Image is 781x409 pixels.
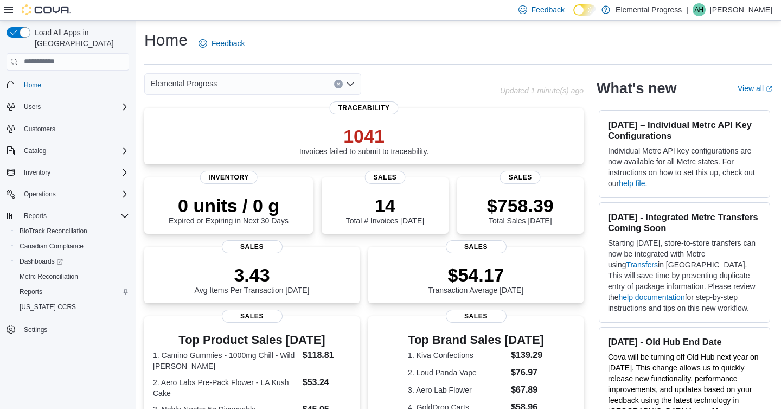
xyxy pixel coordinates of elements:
[20,227,87,235] span: BioTrack Reconciliation
[15,225,129,238] span: BioTrack Reconciliation
[2,321,133,337] button: Settings
[408,350,507,361] dt: 1. Kiva Confections
[20,272,78,281] span: Metrc Reconciliation
[618,293,684,302] a: help documentation
[15,301,129,314] span: Washington CCRS
[24,212,47,220] span: Reports
[24,125,55,133] span: Customers
[222,240,283,253] span: Sales
[626,260,658,269] a: Transfers
[15,240,129,253] span: Canadian Compliance
[299,125,429,156] div: Invoices failed to submit to traceability.
[695,3,704,16] span: AH
[2,208,133,223] button: Reports
[446,310,507,323] span: Sales
[303,376,351,389] dd: $53.24
[20,242,84,251] span: Canadian Compliance
[15,270,129,283] span: Metrc Reconciliation
[151,77,217,90] span: Elemental Progress
[20,100,129,113] span: Users
[608,238,761,314] p: Starting [DATE], store-to-store transfers can now be integrated with Metrc using in [GEOGRAPHIC_D...
[346,195,424,216] p: 14
[11,239,133,254] button: Canadian Compliance
[20,257,63,266] span: Dashboards
[195,264,310,295] div: Avg Items Per Transaction [DATE]
[299,125,429,147] p: 1041
[15,255,129,268] span: Dashboards
[24,146,46,155] span: Catalog
[153,350,298,372] dt: 1. Camino Gummies - 1000mg Chill - Wild [PERSON_NAME]
[346,195,424,225] div: Total # Invoices [DATE]
[15,225,92,238] a: BioTrack Reconciliation
[15,270,82,283] a: Metrc Reconciliation
[500,171,541,184] span: Sales
[500,86,584,95] p: Updated 1 minute(s) ago
[195,264,310,286] p: 3.43
[222,310,283,323] span: Sales
[329,101,398,114] span: Traceability
[20,322,129,336] span: Settings
[24,81,41,90] span: Home
[169,195,289,225] div: Expired or Expiring in Next 30 Days
[20,144,129,157] span: Catalog
[487,195,554,225] div: Total Sales [DATE]
[408,385,507,395] dt: 3. Aero Lab Flower
[511,349,544,362] dd: $139.29
[24,103,41,111] span: Users
[608,145,761,189] p: Individual Metrc API key configurations are now available for all Metrc states. For instructions ...
[608,336,761,347] h3: [DATE] - Old Hub End Date
[364,171,405,184] span: Sales
[20,78,129,92] span: Home
[334,80,343,88] button: Clear input
[20,188,129,201] span: Operations
[20,144,50,157] button: Catalog
[686,3,688,16] p: |
[2,165,133,180] button: Inventory
[15,301,80,314] a: [US_STATE] CCRS
[608,212,761,233] h3: [DATE] - Integrated Metrc Transfers Coming Soon
[738,84,772,93] a: View allExternal link
[11,299,133,315] button: [US_STATE] CCRS
[24,190,56,199] span: Operations
[20,79,46,92] a: Home
[20,287,42,296] span: Reports
[15,285,129,298] span: Reports
[20,303,76,311] span: [US_STATE] CCRS
[597,80,676,97] h2: What's new
[608,119,761,141] h3: [DATE] – Individual Metrc API Key Configurations
[428,264,524,286] p: $54.17
[22,4,71,15] img: Cova
[20,188,60,201] button: Operations
[20,209,51,222] button: Reports
[408,367,507,378] dt: 2. Loud Panda Vape
[446,240,507,253] span: Sales
[428,264,524,295] div: Transaction Average [DATE]
[616,3,682,16] p: Elemental Progress
[2,99,133,114] button: Users
[532,4,565,15] span: Feedback
[153,334,351,347] h3: Top Product Sales [DATE]
[11,269,133,284] button: Metrc Reconciliation
[2,143,133,158] button: Catalog
[20,123,60,136] a: Customers
[11,223,133,239] button: BioTrack Reconciliation
[194,33,249,54] a: Feedback
[11,284,133,299] button: Reports
[573,4,596,16] input: Dark Mode
[2,77,133,93] button: Home
[169,195,289,216] p: 0 units / 0 g
[487,195,554,216] p: $758.39
[7,73,129,366] nav: Complex example
[20,122,129,136] span: Customers
[24,168,50,177] span: Inventory
[20,166,55,179] button: Inventory
[2,121,133,137] button: Customers
[346,80,355,88] button: Open list of options
[693,3,706,16] div: Azim Hooda
[2,187,133,202] button: Operations
[20,100,45,113] button: Users
[20,323,52,336] a: Settings
[11,254,133,269] a: Dashboards
[212,38,245,49] span: Feedback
